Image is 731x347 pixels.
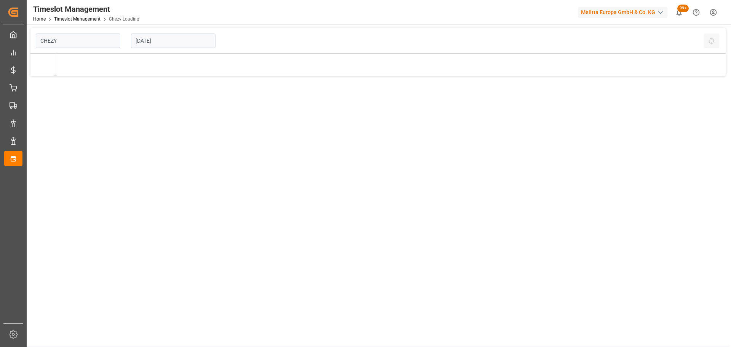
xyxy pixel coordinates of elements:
[131,34,215,48] input: DD-MM-YYYY
[578,5,670,19] button: Melitta Europa GmbH & Co. KG
[578,7,667,18] div: Melitta Europa GmbH & Co. KG
[670,4,688,21] button: show 100 new notifications
[33,16,46,22] a: Home
[33,3,139,15] div: Timeslot Management
[36,34,120,48] input: Type to search/select
[688,4,705,21] button: Help Center
[54,16,101,22] a: Timeslot Management
[677,5,689,12] span: 99+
